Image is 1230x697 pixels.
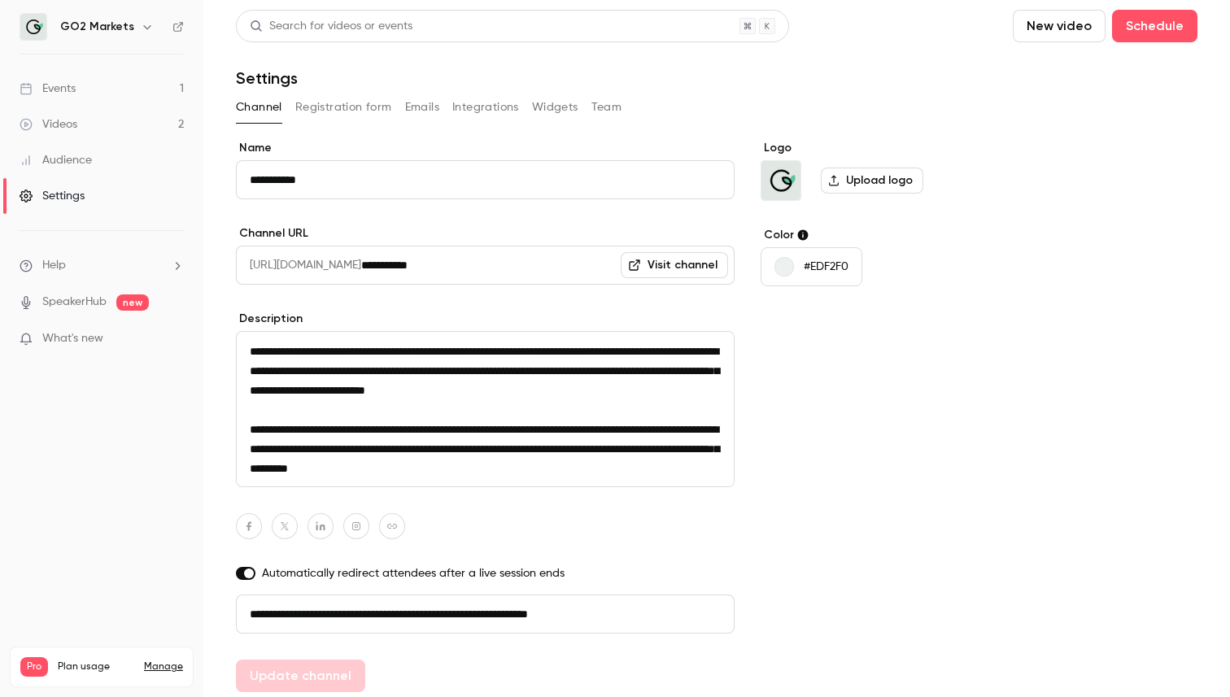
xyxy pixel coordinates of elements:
[144,660,183,673] a: Manage
[761,140,1010,156] label: Logo
[804,259,848,275] p: #EDF2F0
[236,246,361,285] span: [URL][DOMAIN_NAME]
[42,294,107,311] a: SpeakerHub
[20,81,76,97] div: Events
[42,257,66,274] span: Help
[236,140,735,156] label: Name
[405,94,439,120] button: Emails
[532,94,578,120] button: Widgets
[761,161,800,200] img: GO2 Markets
[20,152,92,168] div: Audience
[58,660,134,673] span: Plan usage
[20,257,184,274] li: help-dropdown-opener
[761,140,1010,201] section: Logo
[250,18,412,35] div: Search for videos or events
[164,332,184,346] iframe: Noticeable Trigger
[60,19,134,35] h6: GO2 Markets
[116,294,149,311] span: new
[452,94,519,120] button: Integrations
[42,330,103,347] span: What's new
[20,188,85,204] div: Settings
[20,657,48,677] span: Pro
[236,311,735,327] label: Description
[20,14,46,40] img: GO2 Markets
[821,168,923,194] label: Upload logo
[591,94,622,120] button: Team
[761,227,1010,243] label: Color
[236,225,735,242] label: Channel URL
[236,565,735,582] label: Automatically redirect attendees after a live session ends
[1013,10,1106,42] button: New video
[236,68,298,88] h1: Settings
[1112,10,1197,42] button: Schedule
[295,94,392,120] button: Registration form
[621,252,728,278] a: Visit channel
[20,116,77,133] div: Videos
[236,94,282,120] button: Channel
[761,247,862,286] button: #EDF2F0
